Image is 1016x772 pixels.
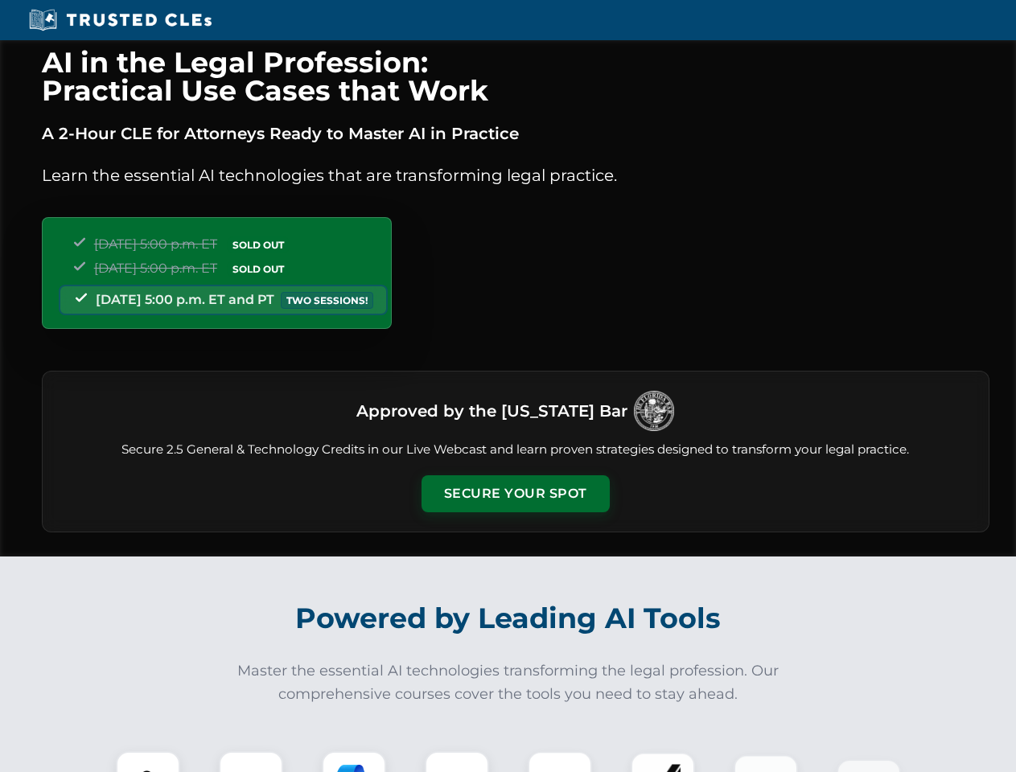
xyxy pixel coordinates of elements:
p: Secure 2.5 General & Technology Credits in our Live Webcast and learn proven strategies designed ... [62,441,969,459]
img: Logo [634,391,674,431]
p: Learn the essential AI technologies that are transforming legal practice. [42,162,989,188]
span: SOLD OUT [227,261,290,277]
h1: AI in the Legal Profession: Practical Use Cases that Work [42,48,989,105]
p: Master the essential AI technologies transforming the legal profession. Our comprehensive courses... [227,659,790,706]
h2: Powered by Leading AI Tools [63,590,954,647]
span: [DATE] 5:00 p.m. ET [94,236,217,252]
span: SOLD OUT [227,236,290,253]
img: Trusted CLEs [24,8,216,32]
button: Secure Your Spot [422,475,610,512]
p: A 2-Hour CLE for Attorneys Ready to Master AI in Practice [42,121,989,146]
h3: Approved by the [US_STATE] Bar [356,396,627,425]
span: [DATE] 5:00 p.m. ET [94,261,217,276]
